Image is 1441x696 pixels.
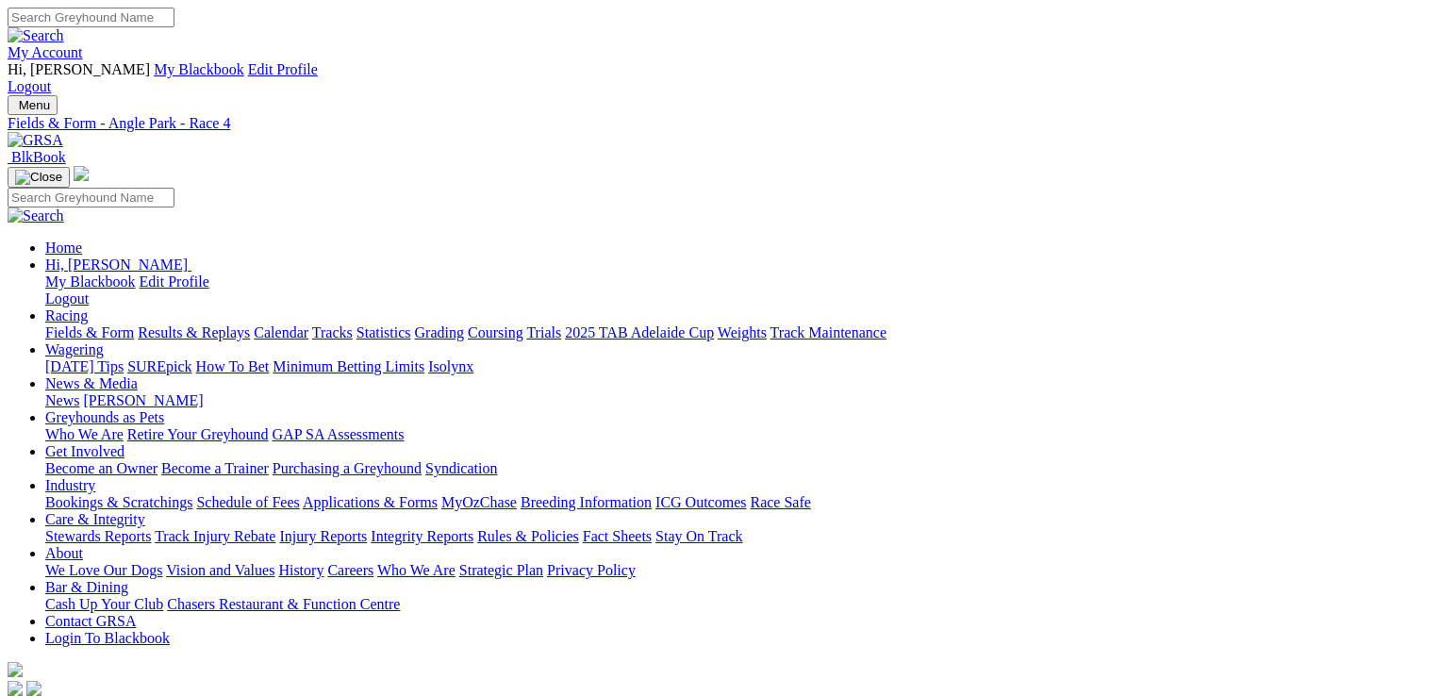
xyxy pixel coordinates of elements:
div: Bar & Dining [45,596,1419,613]
a: My Account [8,44,83,60]
img: GRSA [8,132,63,149]
a: Edit Profile [248,61,318,77]
a: Care & Integrity [45,511,145,527]
a: Isolynx [428,358,473,374]
a: [DATE] Tips [45,358,124,374]
a: Integrity Reports [371,528,473,544]
a: Track Maintenance [770,324,886,340]
a: Calendar [254,324,308,340]
a: Vision and Values [166,562,274,578]
a: Weights [718,324,767,340]
div: About [45,562,1419,579]
a: Fields & Form [45,324,134,340]
a: Coursing [468,324,523,340]
img: logo-grsa-white.png [74,166,89,181]
div: Hi, [PERSON_NAME] [45,273,1419,307]
div: Greyhounds as Pets [45,426,1419,443]
span: Menu [19,98,50,112]
a: [PERSON_NAME] [83,392,203,408]
a: Statistics [356,324,411,340]
button: Toggle navigation [8,167,70,188]
a: Home [45,240,82,256]
div: Industry [45,494,1419,511]
a: Stewards Reports [45,528,151,544]
a: Bookings & Scratchings [45,494,192,510]
a: MyOzChase [441,494,517,510]
a: News & Media [45,375,138,391]
input: Search [8,188,174,207]
div: Wagering [45,358,1419,375]
a: Schedule of Fees [196,494,299,510]
a: SUREpick [127,358,191,374]
a: News [45,392,79,408]
a: Racing [45,307,88,323]
a: Greyhounds as Pets [45,409,164,425]
div: Get Involved [45,460,1419,477]
a: Retire Your Greyhound [127,426,269,442]
a: Become an Owner [45,460,157,476]
input: Search [8,8,174,27]
a: BlkBook [8,149,66,165]
a: Bar & Dining [45,579,128,595]
a: Track Injury Rebate [155,528,275,544]
a: Tracks [312,324,353,340]
div: News & Media [45,392,1419,409]
a: Race Safe [750,494,810,510]
a: Results & Replays [138,324,250,340]
span: Hi, [PERSON_NAME] [8,61,150,77]
a: Strategic Plan [459,562,543,578]
div: Racing [45,324,1419,341]
a: Who We Are [377,562,455,578]
a: How To Bet [196,358,270,374]
div: Care & Integrity [45,528,1419,545]
a: Contact GRSA [45,613,136,629]
span: Hi, [PERSON_NAME] [45,257,188,273]
a: Grading [415,324,464,340]
a: Rules & Policies [477,528,579,544]
a: GAP SA Assessments [273,426,405,442]
a: Login To Blackbook [45,630,170,646]
img: logo-grsa-white.png [8,662,23,677]
button: Toggle navigation [8,95,58,115]
a: Fact Sheets [583,528,652,544]
img: facebook.svg [8,681,23,696]
a: Purchasing a Greyhound [273,460,422,476]
a: Applications & Forms [303,494,438,510]
a: Privacy Policy [547,562,636,578]
a: My Blackbook [154,61,244,77]
a: Syndication [425,460,497,476]
a: History [278,562,323,578]
a: Wagering [45,341,104,357]
a: Cash Up Your Club [45,596,163,612]
a: Chasers Restaurant & Function Centre [167,596,400,612]
a: Become a Trainer [161,460,269,476]
a: Stay On Track [655,528,742,544]
a: About [45,545,83,561]
a: Logout [45,290,89,307]
a: Industry [45,477,95,493]
img: twitter.svg [26,681,41,696]
a: Breeding Information [521,494,652,510]
a: Who We Are [45,426,124,442]
a: Get Involved [45,443,124,459]
a: Injury Reports [279,528,367,544]
a: Careers [327,562,373,578]
a: Edit Profile [140,273,209,290]
a: My Blackbook [45,273,136,290]
img: Search [8,207,64,224]
img: Close [15,170,62,185]
a: Logout [8,78,51,94]
img: Search [8,27,64,44]
a: Trials [526,324,561,340]
a: ICG Outcomes [655,494,746,510]
div: My Account [8,61,1419,95]
a: Fields & Form - Angle Park - Race 4 [8,115,1419,132]
span: BlkBook [11,149,66,165]
a: 2025 TAB Adelaide Cup [565,324,714,340]
a: Minimum Betting Limits [273,358,424,374]
a: Hi, [PERSON_NAME] [45,257,191,273]
a: We Love Our Dogs [45,562,162,578]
